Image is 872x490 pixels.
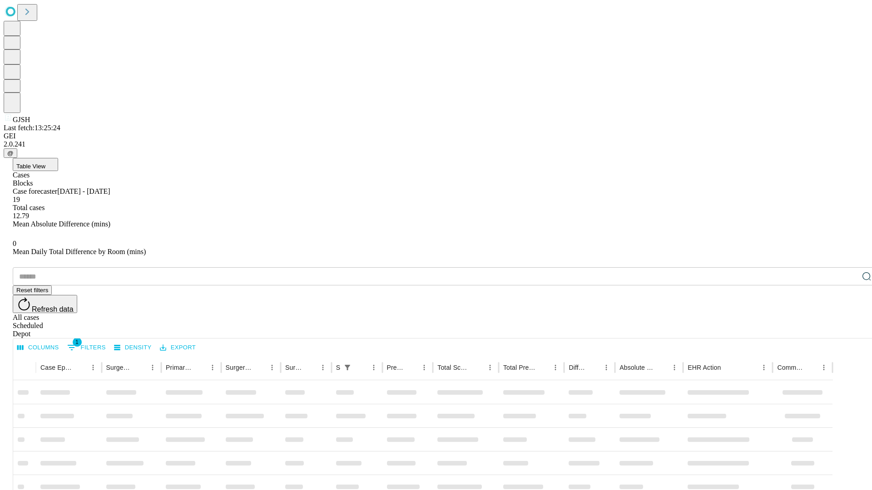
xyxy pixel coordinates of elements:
button: Sort [355,361,367,374]
button: Sort [655,361,668,374]
button: Menu [367,361,380,374]
span: 19 [13,196,20,203]
button: Sort [471,361,484,374]
button: Sort [536,361,549,374]
button: Sort [304,361,317,374]
div: Scheduled In Room Duration [336,364,340,371]
button: Sort [587,361,600,374]
span: Refresh data [32,305,74,313]
div: Surgery Name [226,364,252,371]
button: Menu [484,361,496,374]
button: Sort [253,361,266,374]
span: Case forecaster [13,187,57,195]
span: 12.79 [13,212,29,220]
button: Refresh data [13,295,77,313]
button: Density [112,341,154,355]
button: Menu [418,361,431,374]
button: Sort [722,361,734,374]
span: GJSH [13,116,30,123]
span: [DATE] - [DATE] [57,187,110,195]
div: Predicted In Room Duration [387,364,405,371]
span: @ [7,150,14,157]
button: Menu [206,361,219,374]
div: Surgery Date [285,364,303,371]
button: Menu [317,361,329,374]
button: Menu [758,361,770,374]
button: Sort [134,361,146,374]
div: Comments [777,364,803,371]
button: Menu [87,361,99,374]
div: Total Predicted Duration [503,364,536,371]
span: Last fetch: 13:25:24 [4,124,60,132]
div: Difference [569,364,586,371]
button: Menu [600,361,613,374]
button: Reset filters [13,285,52,295]
span: 0 [13,240,16,247]
div: Case Epic Id [40,364,73,371]
span: 1 [73,338,82,347]
span: Total cases [13,204,45,211]
div: 1 active filter [341,361,354,374]
span: Table View [16,163,45,170]
button: Show filters [65,340,108,355]
button: Menu [549,361,562,374]
div: EHR Action [688,364,721,371]
button: Export [158,341,198,355]
button: Sort [74,361,87,374]
span: Reset filters [16,287,48,294]
div: Total Scheduled Duration [437,364,470,371]
button: Show filters [341,361,354,374]
button: Menu [266,361,278,374]
button: Menu [817,361,830,374]
div: Absolute Difference [619,364,654,371]
div: 2.0.241 [4,140,868,148]
div: Surgeon Name [106,364,133,371]
div: GEI [4,132,868,140]
button: Select columns [15,341,61,355]
button: Menu [668,361,681,374]
button: Sort [405,361,418,374]
span: Mean Daily Total Difference by Room (mins) [13,248,146,255]
button: Sort [193,361,206,374]
button: Sort [805,361,817,374]
button: Table View [13,158,58,171]
button: @ [4,148,17,158]
span: Mean Absolute Difference (mins) [13,220,110,228]
button: Menu [146,361,159,374]
div: Primary Service [166,364,192,371]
